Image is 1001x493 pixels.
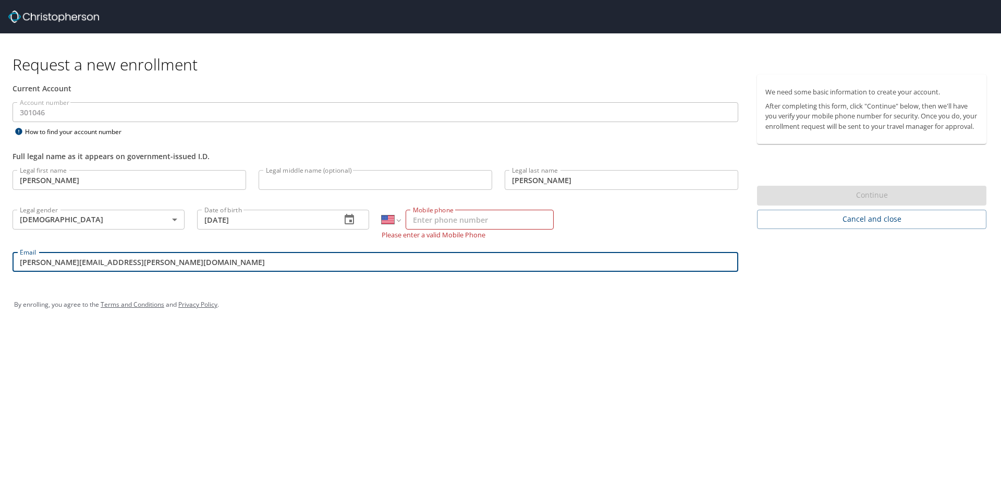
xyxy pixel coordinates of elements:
[13,210,185,230] div: [DEMOGRAPHIC_DATA]
[765,213,978,226] span: Cancel and close
[13,151,738,162] div: Full legal name as it appears on government-issued I.D.
[757,210,986,229] button: Cancel and close
[178,300,217,309] a: Privacy Policy
[765,101,978,131] p: After completing this form, click "Continue" below, then we'll have you verify your mobile phone ...
[765,87,978,97] p: We need some basic information to create your account.
[14,292,987,318] div: By enrolling, you agree to the and .
[406,210,554,230] input: Enter phone number
[13,83,738,94] div: Current Account
[101,300,164,309] a: Terms and Conditions
[13,54,995,75] h1: Request a new enrollment
[13,125,143,138] div: How to find your account number
[8,10,99,23] img: cbt logo
[382,230,554,239] p: Please enter a valid Mobile Phone
[197,210,333,230] input: MM/DD/YYYY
